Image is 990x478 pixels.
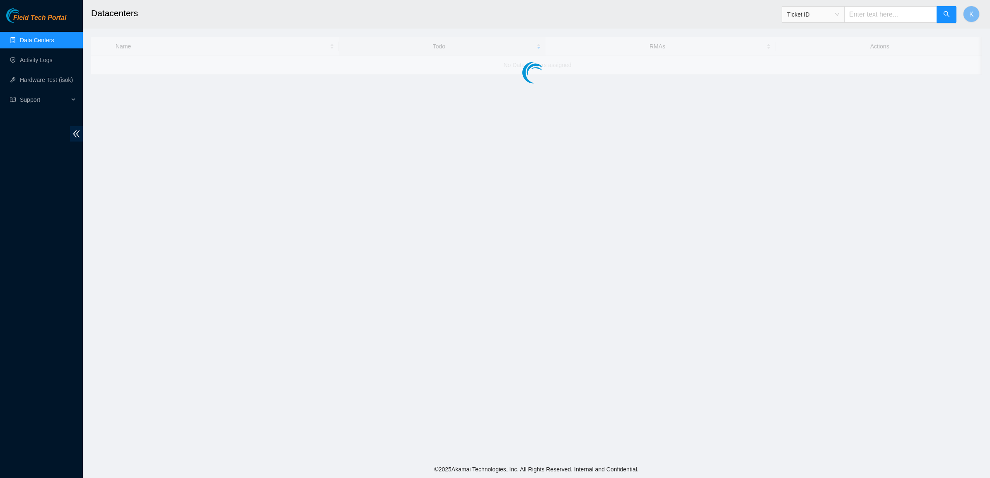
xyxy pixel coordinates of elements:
[787,8,839,21] span: Ticket ID
[10,97,16,103] span: read
[20,57,53,63] a: Activity Logs
[13,14,66,22] span: Field Tech Portal
[20,77,73,83] a: Hardware Test (isok)
[20,91,69,108] span: Support
[70,126,83,142] span: double-left
[844,6,937,23] input: Enter text here...
[20,37,54,43] a: Data Centers
[83,461,990,478] footer: © 2025 Akamai Technologies, Inc. All Rights Reserved. Internal and Confidential.
[6,8,42,23] img: Akamai Technologies
[937,6,956,23] button: search
[943,11,950,19] span: search
[963,6,980,22] button: K
[969,9,974,19] span: K
[6,15,66,26] a: Akamai TechnologiesField Tech Portal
